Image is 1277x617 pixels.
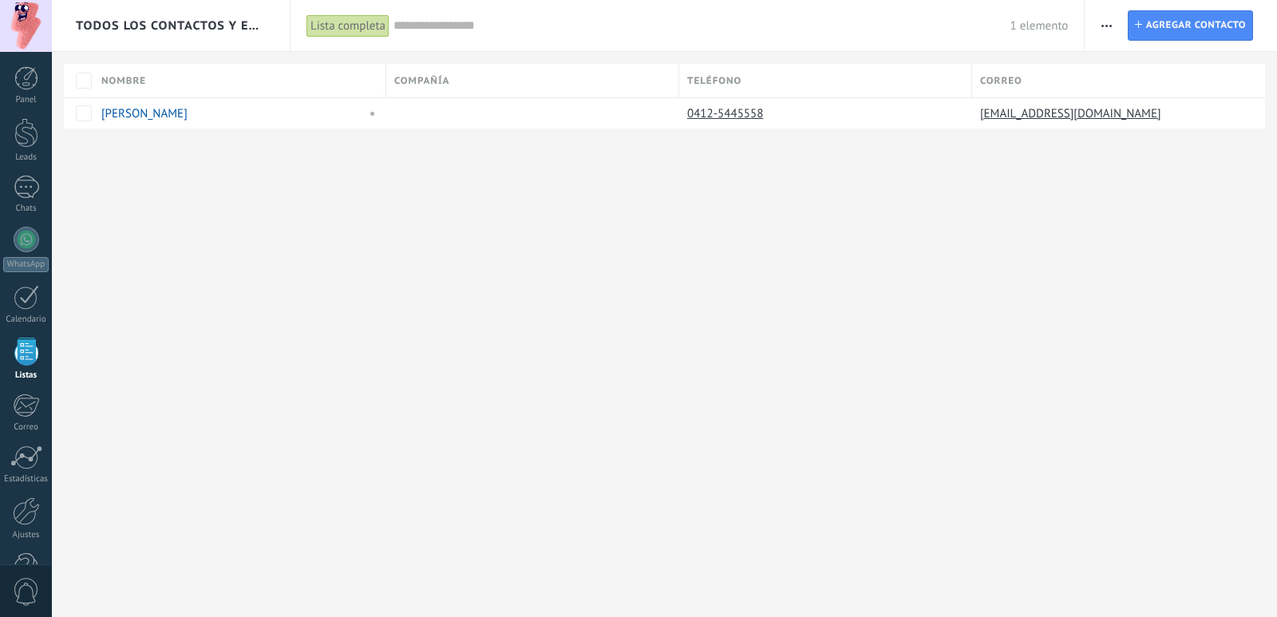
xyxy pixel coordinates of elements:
span: Todos los contactos y empresas [76,18,267,34]
div: Listas [3,370,49,381]
a: Agregar contacto [1128,10,1253,41]
a: [PERSON_NAME] [101,106,188,121]
div: Lista completa [306,14,389,38]
div: Chats [3,204,49,214]
span: 1 elemento [1010,18,1069,34]
div: Estadísticas [3,474,49,485]
span: Correo [980,73,1022,89]
span: Agregar contacto [1146,11,1246,40]
div: Panel [3,95,49,105]
span: Nombre [101,73,146,89]
div: Correo [3,422,49,433]
a: 0412-5445558 [687,106,766,121]
div: Ajustes [3,530,49,540]
div: Calendario [3,314,49,325]
a: [EMAIL_ADDRESS][DOMAIN_NAME] [980,106,1164,121]
span: Teléfono [687,73,741,89]
div: WhatsApp [3,257,49,272]
div: Leads [3,152,49,163]
span: Compañía [394,73,449,89]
